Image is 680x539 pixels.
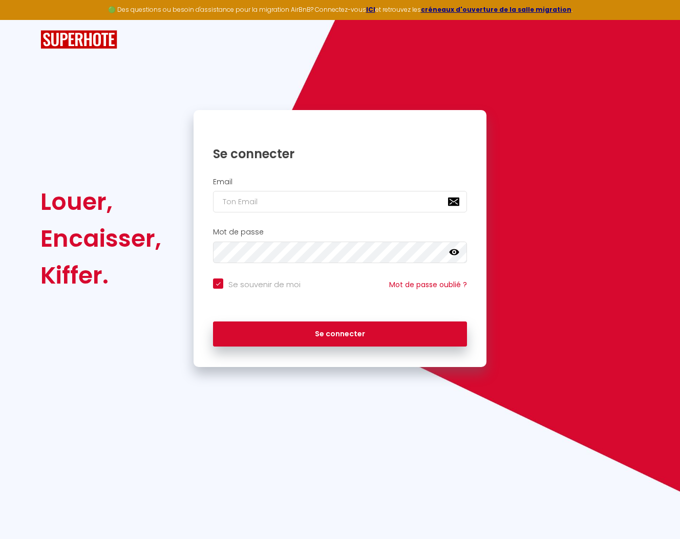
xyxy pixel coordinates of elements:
[213,228,467,236] h2: Mot de passe
[389,279,467,290] a: Mot de passe oublié ?
[40,220,161,257] div: Encaisser,
[213,178,467,186] h2: Email
[213,191,467,212] input: Ton Email
[213,321,467,347] button: Se connecter
[421,5,571,14] a: créneaux d'ouverture de la salle migration
[213,146,467,162] h1: Se connecter
[40,30,117,49] img: SuperHote logo
[40,183,161,220] div: Louer,
[366,5,375,14] a: ICI
[40,257,161,294] div: Kiffer.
